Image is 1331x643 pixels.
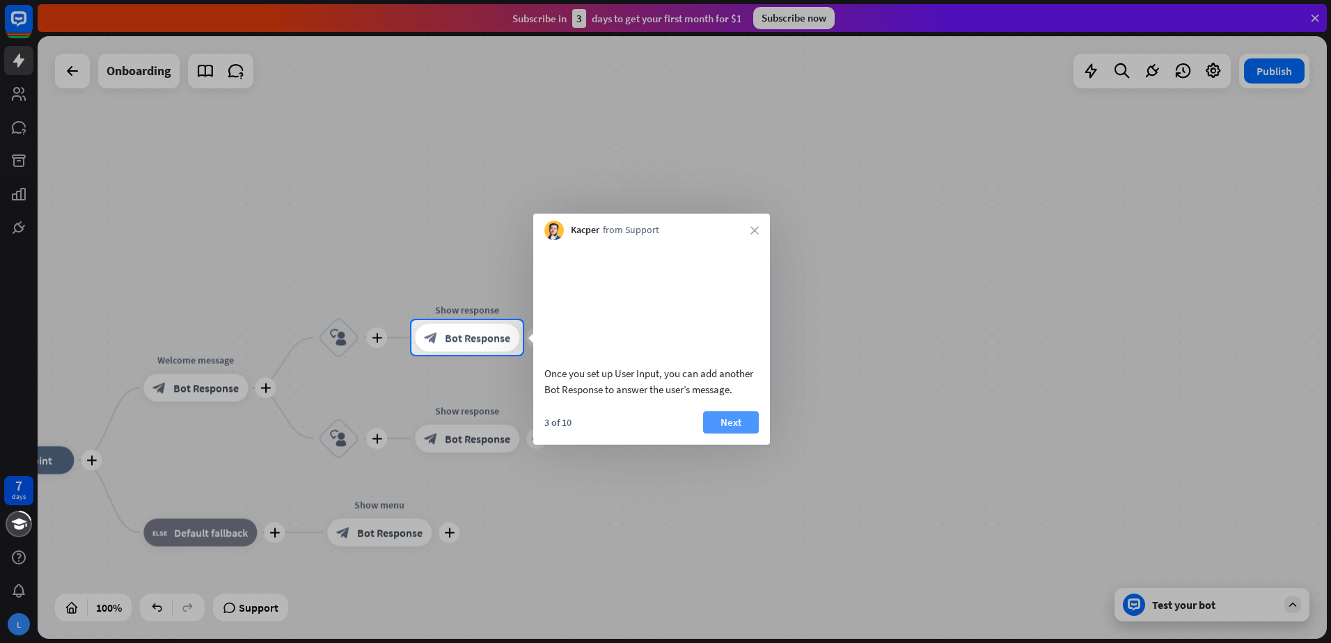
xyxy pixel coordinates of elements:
span: Kacper [571,223,599,237]
i: close [750,226,759,235]
button: Open LiveChat chat widget [11,6,53,47]
span: Bot Response [445,331,510,344]
i: block_bot_response [424,331,438,344]
button: Next [703,411,759,434]
div: Once you set up User Input, you can add another Bot Response to answer the user’s message. [544,365,759,397]
div: 3 of 10 [544,416,572,429]
span: from Support [603,223,659,237]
